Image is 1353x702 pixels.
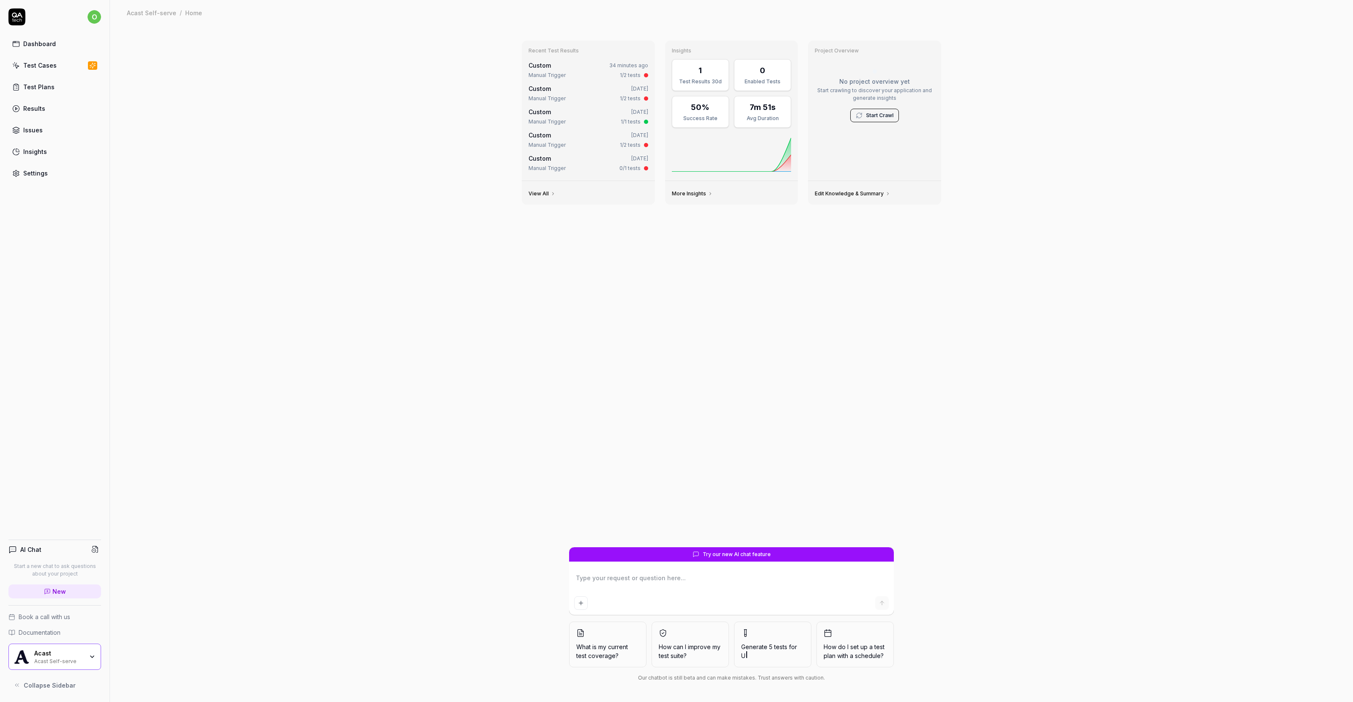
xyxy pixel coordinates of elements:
p: No project overview yet [815,77,934,86]
h3: Recent Test Results [529,47,648,54]
time: [DATE] [631,132,648,138]
div: 1/2 tests [620,71,641,79]
a: New [8,584,101,598]
div: Settings [23,169,48,178]
button: Add attachment [574,596,588,610]
span: Try our new AI chat feature [703,551,771,558]
button: Acast LogoAcastAcast Self-serve [8,644,101,670]
a: Insights [8,143,101,160]
div: Acast Self-serve [127,8,176,17]
div: Manual Trigger [529,165,566,172]
button: How do I set up a test plan with a schedule? [816,622,894,667]
div: Acast Self-serve [34,657,83,664]
h3: Project Overview [815,47,934,54]
time: [DATE] [631,85,648,92]
div: 0/1 tests [619,165,641,172]
div: Our chatbot is still beta and can make mistakes. Trust answers with caution. [569,674,894,682]
div: 0 [760,65,765,76]
img: Acast Logo [14,649,29,664]
div: Manual Trigger [529,95,566,102]
a: Test Plans [8,79,101,95]
span: How do I set up a test plan with a schedule? [824,642,887,660]
time: [DATE] [631,155,648,162]
button: How can I improve my test suite? [652,622,729,667]
div: 1/2 tests [620,95,641,102]
div: Results [23,104,45,113]
span: Custom [529,155,551,162]
div: Dashboard [23,39,56,48]
button: Generate 5 tests forU [734,622,811,667]
div: Avg Duration [739,115,786,122]
time: 34 minutes ago [609,62,648,69]
a: Test Cases [8,57,101,74]
a: Documentation [8,628,101,637]
div: 50% [691,101,709,113]
a: Settings [8,165,101,181]
div: 1/2 tests [620,141,641,149]
a: Custom[DATE]Manual Trigger1/2 tests [527,129,650,151]
span: Documentation [19,628,60,637]
button: o [88,8,101,25]
div: Acast [34,650,83,657]
h3: Insights [672,47,792,54]
span: New [52,587,66,596]
a: Book a call with us [8,612,101,621]
span: Custom [529,108,551,115]
span: Collapse Sidebar [24,681,76,690]
a: Start Crawl [866,112,893,119]
div: 7m 51s [750,101,775,113]
div: Test Results 30d [677,78,723,85]
button: Collapse Sidebar [8,677,101,694]
span: How can I improve my test suite? [659,642,722,660]
div: Insights [23,147,47,156]
h4: AI Chat [20,545,41,554]
span: What is my current test coverage? [576,642,639,660]
span: U [741,652,745,659]
div: / [180,8,182,17]
span: Custom [529,85,551,92]
span: Custom [529,132,551,139]
time: [DATE] [631,109,648,115]
div: 1 [698,65,702,76]
div: Test Cases [23,61,57,70]
a: Custom[DATE]Manual Trigger0/1 tests [527,152,650,174]
div: Issues [23,126,43,134]
button: What is my current test coverage? [569,622,646,667]
a: Results [8,100,101,117]
a: View All [529,190,556,197]
div: Home [185,8,202,17]
a: Custom34 minutes agoManual Trigger1/2 tests [527,59,650,81]
a: Dashboard [8,36,101,52]
span: Generate 5 tests for [741,642,804,660]
div: Test Plans [23,82,55,91]
p: Start crawling to discover your application and generate insights [815,87,934,102]
a: Edit Knowledge & Summary [815,190,890,197]
span: o [88,10,101,24]
div: Success Rate [677,115,723,122]
a: Issues [8,122,101,138]
span: Book a call with us [19,612,70,621]
p: Start a new chat to ask questions about your project [8,562,101,578]
span: Custom [529,62,551,69]
div: Manual Trigger [529,141,566,149]
div: Manual Trigger [529,118,566,126]
div: Enabled Tests [739,78,786,85]
a: Custom[DATE]Manual Trigger1/1 tests [527,106,650,127]
div: Manual Trigger [529,71,566,79]
a: More Insights [672,190,713,197]
a: Custom[DATE]Manual Trigger1/2 tests [527,82,650,104]
div: 1/1 tests [621,118,641,126]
